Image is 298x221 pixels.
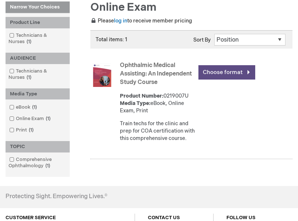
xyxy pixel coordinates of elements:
strong: Narrow Your Choices [6,1,70,13]
span: Online Exam [90,1,156,14]
a: Comprehensive Ophthalmology1 [7,156,68,169]
span: 1 [27,127,35,133]
span: 1 [44,116,52,122]
a: CUSTOMER SERVICE [6,215,56,221]
a: CONTACT US [148,215,180,221]
div: 0219007U eBook, Online Exam, Print [120,92,195,115]
span: 1 [30,104,39,110]
a: Technicians & Nurses1 [7,32,68,45]
strong: Media Type: [120,100,150,106]
label: Sort By [193,37,211,43]
h4: Protecting Sight. Empowering Lives.® [6,193,107,200]
a: Technicians & Nurses1 [7,68,68,81]
div: Media Type [6,88,70,100]
img: Ophthalmic Medical Assisting: An Independent Study Course [90,63,114,87]
div: TOPIC [6,141,70,152]
a: Ophthalmic Medical Assisting: An Independent Study Course [120,62,192,86]
a: Print1 [7,127,37,134]
a: Choose format [198,65,255,80]
span: 1 [25,74,33,80]
a: log in [114,18,127,24]
div: Product Line [6,17,70,28]
a: Online Exam1 [7,115,53,122]
span: 1 [25,39,33,45]
span: Total items: 1 [96,36,127,43]
a: eBook1 [7,104,40,111]
span: 1 [44,163,52,169]
a: FOLLOW US [226,215,256,221]
div: AUDIENCE [6,53,70,64]
strong: Product Number: [120,93,163,99]
span: Please to receive member pricing [90,18,192,24]
div: Train techs for the clinic and prep for COA certification with this comprehensive course. [120,120,195,142]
